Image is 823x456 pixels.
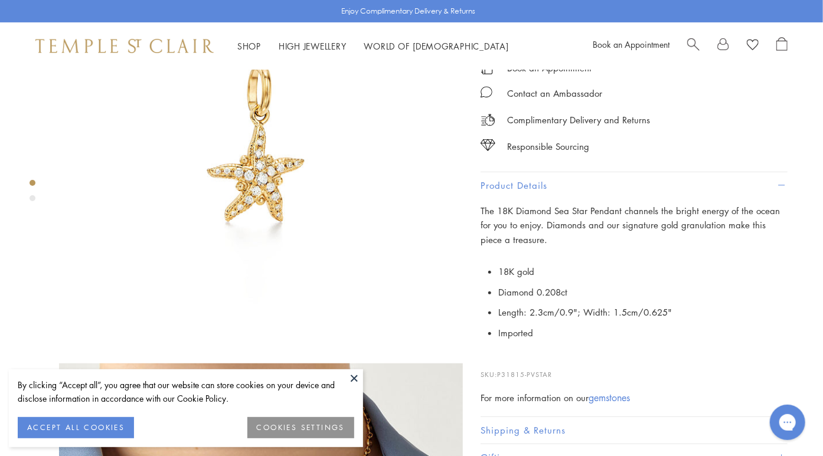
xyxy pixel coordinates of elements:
a: gemstones [589,391,630,404]
span: Diamond 0.208ct [498,286,567,298]
div: Product gallery navigation [30,177,35,211]
a: Search [687,37,700,55]
img: Temple St. Clair [35,39,214,53]
span: Imported [498,327,533,339]
span: Length: 2.3cm/0.9"; Width: 1.5cm/0.625" [498,306,672,318]
a: View Wishlist [747,37,759,55]
button: ACCEPT ALL COOKIES [18,417,134,438]
span: P31815-PVSTAR [497,370,552,379]
nav: Main navigation [237,39,509,54]
img: icon_sourcing.svg [481,139,495,151]
button: Shipping & Returns [481,417,788,444]
p: The 18K Diamond Sea Star Pendant channels the bright energy of the ocean for you to enjoy. Diamon... [481,204,788,247]
div: Responsible Sourcing [507,139,589,154]
span: 18K gold [498,265,534,277]
a: Open Shopping Bag [776,37,788,55]
img: MessageIcon-01_2.svg [481,86,492,98]
p: Enjoy Complimentary Delivery & Returns [342,5,476,17]
div: For more information on our [481,391,788,405]
div: By clicking “Accept all”, you agree that our website can store cookies on your device and disclos... [18,378,354,405]
iframe: Gorgias live chat messenger [764,401,811,444]
a: World of [DEMOGRAPHIC_DATA]World of [DEMOGRAPHIC_DATA] [364,40,509,52]
button: Product Details [481,172,788,199]
a: Book an Appointment [593,38,669,50]
p: SKU: [481,357,788,380]
img: icon_delivery.svg [481,113,495,127]
p: Complimentary Delivery and Returns [507,113,650,127]
div: Contact an Ambassador [507,86,602,101]
a: High JewelleryHigh Jewellery [279,40,347,52]
a: ShopShop [237,40,261,52]
button: COOKIES SETTINGS [247,417,354,438]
